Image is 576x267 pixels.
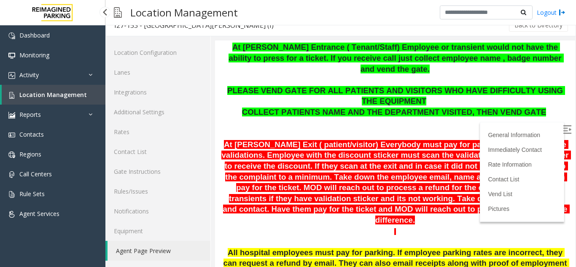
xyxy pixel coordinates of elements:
a: Contact List [273,135,304,142]
a: Location Configuration [105,43,210,62]
img: 'icon' [8,92,15,99]
span: At [PERSON_NAME] Entrance ( Tenant/Staff) Employee or transient would not have the ability to pre... [13,2,348,32]
img: 'icon' [8,52,15,59]
span: All hospital employees must pay for parking. If employee parking rates are incorrect, they can re... [8,208,354,238]
a: Integrations [105,82,210,102]
a: General Information [273,91,325,98]
span: Rule Sets [19,190,45,198]
span: Dashboard [19,31,50,39]
img: logout [559,8,565,17]
div: I27-153 - [GEOGRAPHIC_DATA][PERSON_NAME] (I) [114,20,274,31]
span: COLLECT PATIENTS NAME AND THE DEPARTMENT VISITED, THEN VEND GATE [27,67,331,76]
button: Back to Directory [509,19,568,32]
a: Agent Page Preview [108,241,210,261]
span: Agent Services [19,210,59,218]
a: Rules/Issues [105,181,210,201]
img: 'icon' [8,112,15,119]
a: Rate Information [273,121,317,127]
a: Equipment [105,221,210,241]
span: Call Centers [19,170,52,178]
span: Monitoring [19,51,49,59]
h3: Location Management [126,2,242,23]
img: 'icon' [8,151,15,158]
a: Vend List [273,150,297,157]
img: 'icon' [8,191,15,198]
span: Activity [19,71,39,79]
a: Immediately Contact [273,106,327,113]
a: Lanes [105,62,210,82]
span: Location Management [19,91,87,99]
a: Additional Settings [105,102,210,122]
a: Contact List [105,142,210,162]
a: Pictures [273,165,294,172]
span: At [PERSON_NAME] Exit ( patient/visitor) Everybody must pay for parking unless they have validati... [6,100,355,184]
a: Notifications [105,201,210,221]
img: 'icon' [8,211,15,218]
img: pageIcon [114,2,122,23]
img: 'icon' [8,32,15,39]
img: 'icon' [8,171,15,178]
img: Open/Close Sidebar Menu [348,85,356,93]
span: Reports [19,111,41,119]
span: Regions [19,150,41,158]
a: Logout [537,8,565,17]
span: Contacts [19,130,44,138]
span: PLEASE VEND GATE FOR ALL PATIENTS AND VISITORS WHO HAVE DIFFICULTY USING THE EQUIPMENT [12,46,350,65]
img: 'icon' [8,72,15,79]
img: 'icon' [8,132,15,138]
a: Rates [105,122,210,142]
a: Location Management [2,85,105,105]
a: Gate Instructions [105,162,210,181]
